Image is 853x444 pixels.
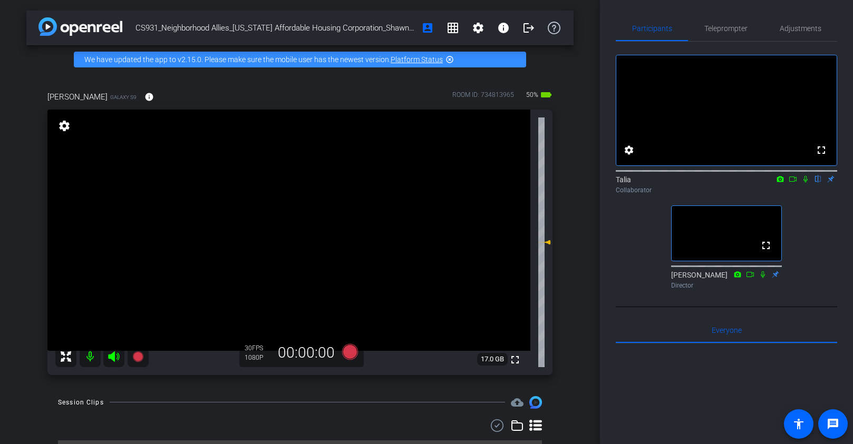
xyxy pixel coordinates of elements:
mat-icon: accessibility [792,418,805,430]
img: app-logo [38,17,122,36]
mat-icon: fullscreen [509,353,521,366]
mat-icon: info [144,92,154,102]
mat-icon: cloud_upload [511,396,524,409]
div: Collaborator [616,185,837,195]
div: Director [671,281,782,290]
mat-icon: fullscreen [815,144,828,156]
span: Adjustments [780,25,821,32]
div: We have updated the app to v2.15.0. Please make sure the mobile user has the newest version. [74,52,526,67]
span: Galaxy S9 [110,93,137,101]
a: Platform Status [391,55,443,64]
mat-icon: grid_on [447,22,459,34]
mat-icon: settings [472,22,484,34]
span: 50% [525,86,540,103]
mat-icon: info [497,22,510,34]
span: Destinations for your clips [511,396,524,409]
div: 1080P [245,353,271,362]
mat-icon: settings [623,144,635,156]
mat-icon: highlight_off [445,55,454,64]
mat-icon: account_box [421,22,434,34]
div: 00:00:00 [271,344,342,362]
mat-icon: battery_std [540,88,552,101]
span: Everyone [712,327,742,334]
span: CS931_Neighborhood Allies_[US_STATE] Affordable Housing Corporation_Shawn [PERSON_NAME] [135,17,415,38]
span: [PERSON_NAME] [47,91,108,103]
mat-icon: flip [812,174,825,183]
mat-icon: settings [57,120,72,132]
div: [PERSON_NAME] [671,270,782,290]
mat-icon: logout [522,22,535,34]
div: Talia [616,174,837,195]
div: ROOM ID: 734813965 [452,90,514,105]
span: FPS [252,344,263,352]
mat-icon: message [827,418,839,430]
span: 17.0 GB [477,353,508,366]
mat-icon: fullscreen [760,239,772,252]
mat-icon: 0 dB [538,236,551,249]
div: Session Clips [58,397,104,408]
img: Session clips [529,396,542,409]
div: 30 [245,344,271,352]
span: Teleprompter [704,25,748,32]
span: Participants [632,25,672,32]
